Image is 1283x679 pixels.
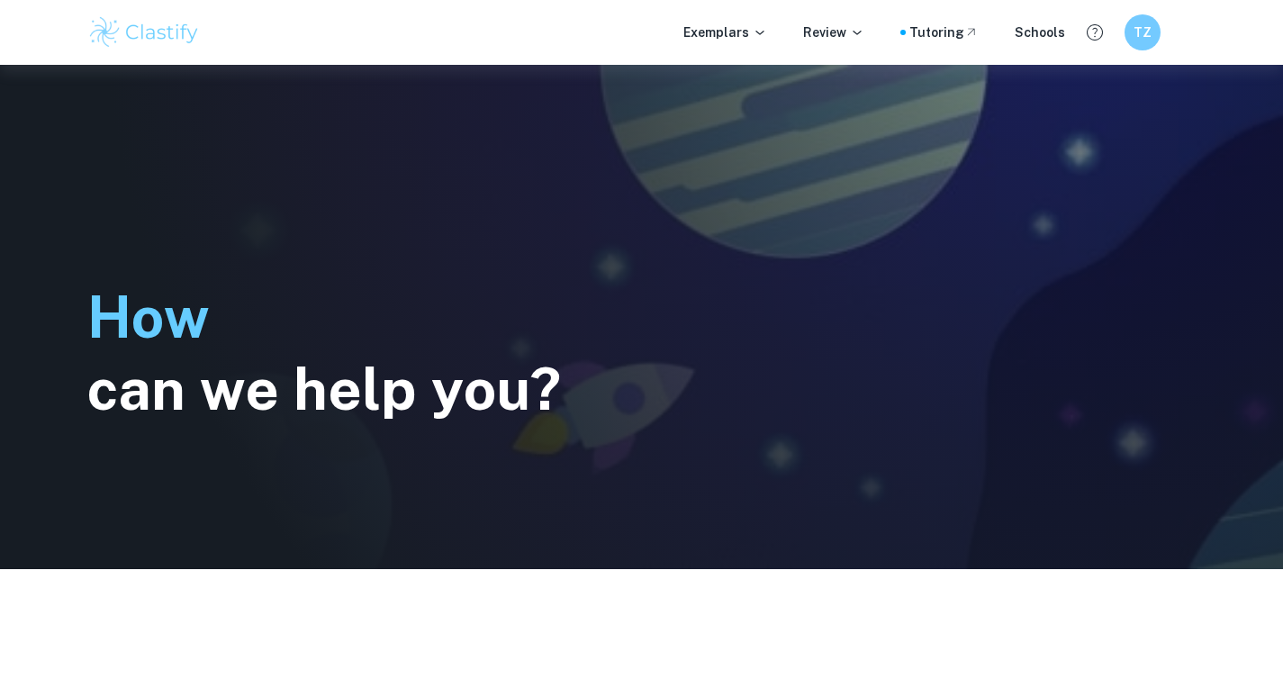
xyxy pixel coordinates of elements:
span: o [464,353,496,425]
span: n [151,353,185,425]
span: a [118,353,151,425]
span: e [245,353,279,425]
a: Schools [1015,23,1065,42]
span: u [496,353,530,425]
a: Tutoring [909,23,979,42]
span: ? [530,353,561,425]
span: e [328,353,362,425]
button: TZ [1125,14,1161,50]
p: Exemplars [683,23,767,42]
p: Review [803,23,864,42]
img: Clastify logo [87,14,202,50]
span: w [200,353,245,425]
span: o [131,281,164,353]
span: H [87,281,131,353]
span: y [431,353,464,425]
span: w [164,281,209,353]
span: l [362,353,381,425]
span: p [381,353,417,425]
span: h [294,353,328,425]
span: c [87,353,118,425]
button: Help and Feedback [1080,17,1110,48]
h6: TZ [1132,23,1152,42]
